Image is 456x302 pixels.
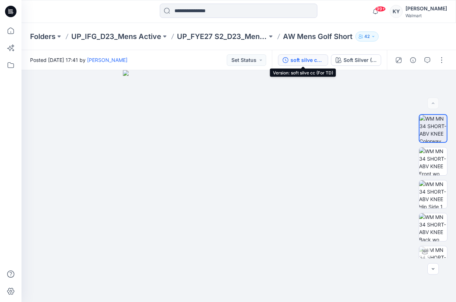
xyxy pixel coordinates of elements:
div: KY [390,5,403,18]
img: WM MN 34 SHORT-ABV KNEE Front wo Avatar [419,147,447,175]
div: Soft Silver (For TD) [344,56,376,64]
a: Folders [30,31,56,42]
button: Details [407,54,419,66]
img: WM MN 34 SHORT-ABV KNEE Hip Side 1 wo Avatar [419,180,447,208]
button: 42 [355,31,379,42]
a: UP_IFG_D23_Mens Active [71,31,161,42]
button: soft silve cc (For TD) [278,54,328,66]
img: eyJhbGciOiJIUzI1NiIsImtpZCI6IjAiLCJzbHQiOiJzZXMiLCJ0eXAiOiJKV1QifQ.eyJkYXRhIjp7InR5cGUiOiJzdG9yYW... [123,70,355,302]
p: AW Mens Golf Short [283,31,352,42]
button: Soft Silver (For TD) [331,54,381,66]
img: WM MN 34 SHORT-ABV KNEE Colorway wo Avatar [419,115,447,142]
span: 99+ [375,6,386,12]
div: [PERSON_NAME] [405,4,447,13]
div: soft silve cc (For TD) [291,56,323,64]
span: Posted [DATE] 17:41 by [30,56,128,64]
img: WM MN 34 SHORT-ABV KNEE Turntable with Avatar [419,246,447,274]
div: Walmart [405,13,447,18]
a: [PERSON_NAME] [87,57,128,63]
img: WM MN 34 SHORT-ABV KNEE Back wo Avatar [419,213,447,241]
p: 42 [364,33,370,40]
a: UP_FYE27 S2_D23_Mens Active - IFG [177,31,267,42]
